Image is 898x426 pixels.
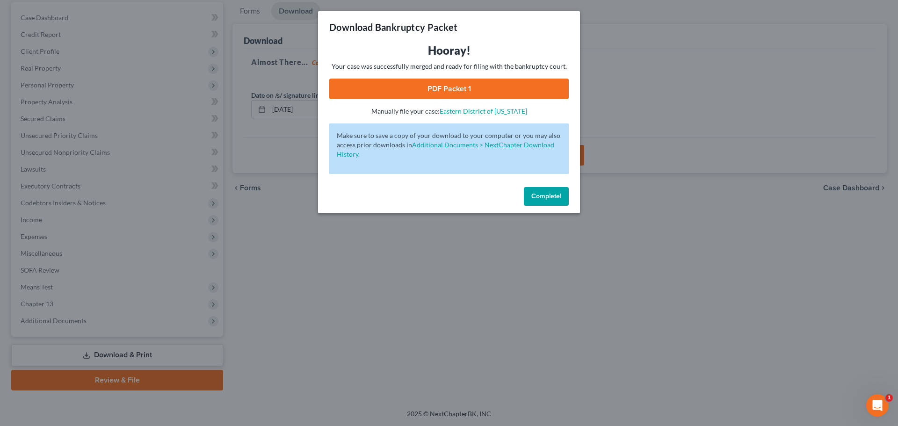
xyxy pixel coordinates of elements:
p: Your case was successfully merged and ready for filing with the bankruptcy court. [329,62,569,71]
iframe: Intercom live chat [866,394,889,417]
p: Make sure to save a copy of your download to your computer or you may also access prior downloads in [337,131,561,159]
span: Complete! [531,192,561,200]
span: 1 [885,394,893,402]
a: Eastern District of [US_STATE] [440,107,527,115]
p: Manually file your case: [329,107,569,116]
h3: Hooray! [329,43,569,58]
h3: Download Bankruptcy Packet [329,21,457,34]
button: Complete! [524,187,569,206]
a: PDF Packet 1 [329,79,569,99]
a: Additional Documents > NextChapter Download History. [337,141,554,158]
